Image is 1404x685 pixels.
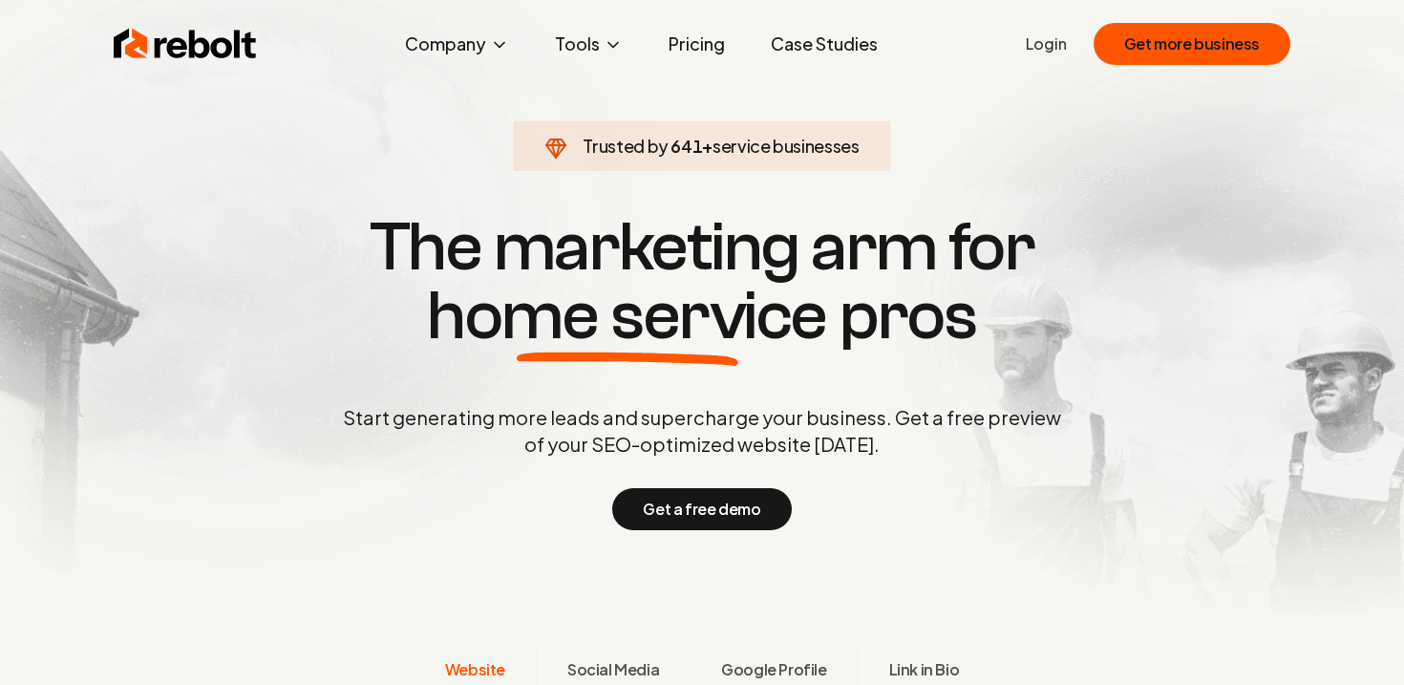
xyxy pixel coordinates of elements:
span: Link in Bio [889,658,960,681]
span: + [702,135,713,157]
p: Start generating more leads and supercharge your business. Get a free preview of your SEO-optimiz... [339,404,1065,458]
a: Pricing [653,25,740,63]
span: service businesses [713,135,860,157]
span: Google Profile [721,658,826,681]
button: Get more business [1094,23,1290,65]
span: Trusted by [583,135,668,157]
a: Login [1026,32,1067,55]
button: Tools [540,25,638,63]
span: home service [427,282,827,351]
button: Get a free demo [612,488,791,530]
span: 641 [670,133,702,160]
a: Case Studies [755,25,893,63]
span: Website [445,658,505,681]
h1: The marketing arm for pros [244,213,1160,351]
img: Rebolt Logo [114,25,257,63]
span: Social Media [567,658,659,681]
button: Company [390,25,524,63]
